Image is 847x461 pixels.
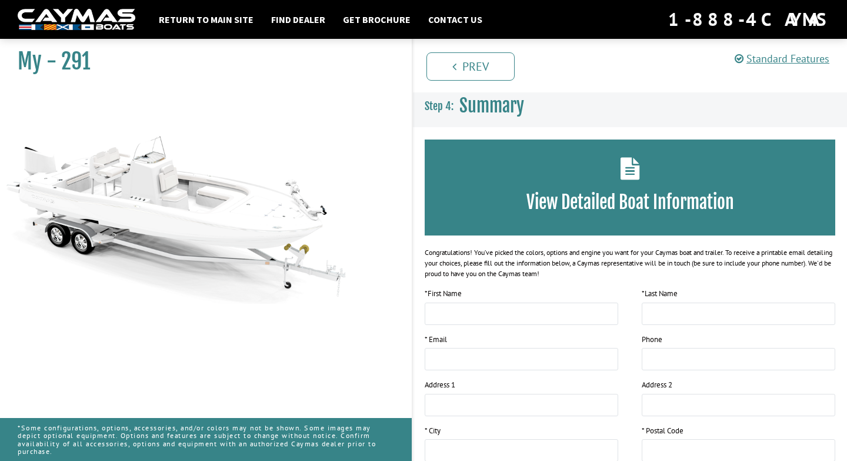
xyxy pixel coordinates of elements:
span: Summary [459,95,524,117]
label: Address 2 [642,379,672,391]
label: * Email [425,334,447,346]
a: Prev [426,52,515,81]
label: First Name [425,288,462,300]
a: Find Dealer [265,12,331,27]
label: Address 1 [425,379,455,391]
h1: My - 291 [18,48,382,75]
a: Get Brochure [337,12,416,27]
a: Contact Us [422,12,488,27]
div: Congratulations! You’ve picked the colors, options and engine you want for your Caymas boat and t... [425,247,835,279]
p: *Some configurations, options, accessories, and/or colors may not be shown. Some images may depic... [18,418,394,461]
a: Standard Features [735,52,829,65]
h3: View Detailed Boat Information [442,191,818,213]
div: 1-888-4CAYMAS [668,6,829,32]
label: Last Name [642,288,678,300]
ul: Pagination [423,51,847,81]
label: * City [425,425,441,437]
label: * Postal Code [642,425,683,437]
img: white-logo-c9c8dbefe5ff5ceceb0f0178aa75bf4bb51f6bca0971e226c86eb53dfe498488.png [18,9,135,31]
a: Return to main site [153,12,259,27]
label: Phone [642,334,662,346]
